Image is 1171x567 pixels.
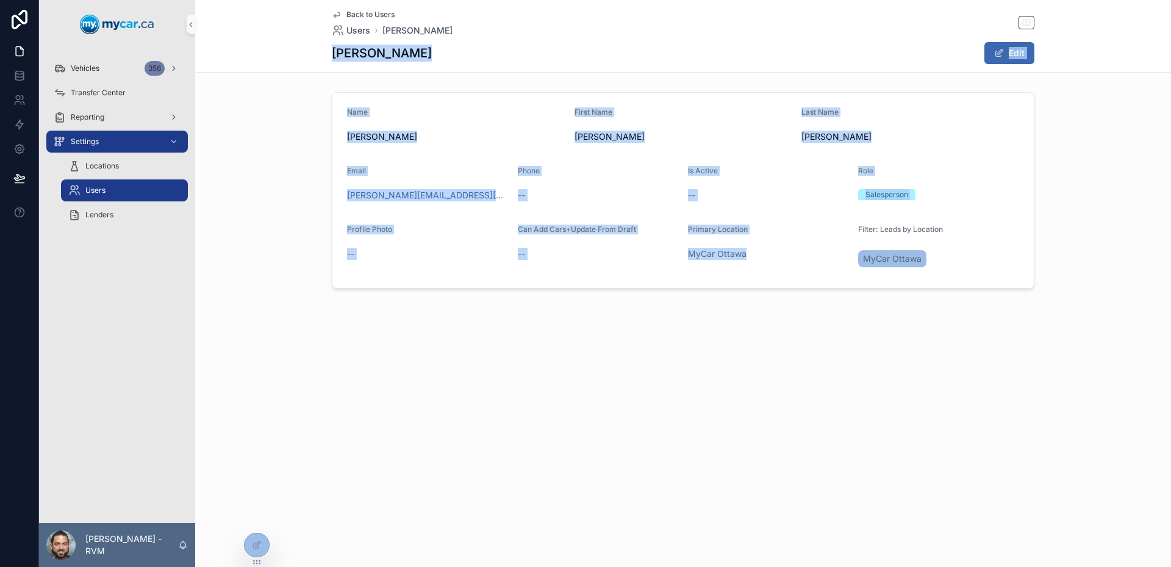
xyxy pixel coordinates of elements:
[347,248,354,260] span: --
[61,179,188,201] a: Users
[518,225,636,234] span: Can Add Cars+Update From Draft
[85,161,119,171] span: Locations
[39,49,195,242] div: scrollable content
[575,131,792,143] span: [PERSON_NAME]
[688,189,695,201] span: --
[61,155,188,177] a: Locations
[801,131,1019,143] span: [PERSON_NAME]
[858,250,926,267] a: MyCar Ottawa
[863,253,922,265] span: MyCar Ottawa
[518,248,525,260] span: --
[382,24,453,37] a: [PERSON_NAME]
[46,57,188,79] a: Vehicles356
[347,189,508,201] a: [PERSON_NAME][EMAIL_ADDRESS][DOMAIN_NAME]
[61,204,188,226] a: Lenders
[858,166,873,175] span: Role
[688,248,747,260] a: MyCar Ottawa
[518,189,525,201] span: --
[46,82,188,104] a: Transfer Center
[346,24,370,37] span: Users
[332,45,432,62] h1: [PERSON_NAME]
[347,166,366,175] span: Email
[85,210,113,220] span: Lenders
[332,24,370,37] a: Users
[984,42,1034,64] button: Edit
[71,88,126,98] span: Transfer Center
[145,61,165,76] div: 356
[85,186,106,195] span: Users
[688,225,748,234] span: Primary Location
[347,107,368,117] span: Name
[518,166,540,175] span: Phone
[575,107,612,117] span: First Name
[347,225,392,234] span: Profile Photo
[346,10,395,20] span: Back to Users
[688,166,718,175] span: Is Active
[85,533,178,557] p: [PERSON_NAME] - RVM
[332,10,395,20] a: Back to Users
[801,107,839,117] span: Last Name
[46,131,188,153] a: Settings
[71,63,99,73] span: Vehicles
[71,112,104,122] span: Reporting
[71,137,99,146] span: Settings
[865,189,908,200] div: Salesperson
[858,225,943,234] span: Filter: Leads by Location
[46,106,188,128] a: Reporting
[80,15,154,34] img: App logo
[347,131,565,143] span: [PERSON_NAME]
